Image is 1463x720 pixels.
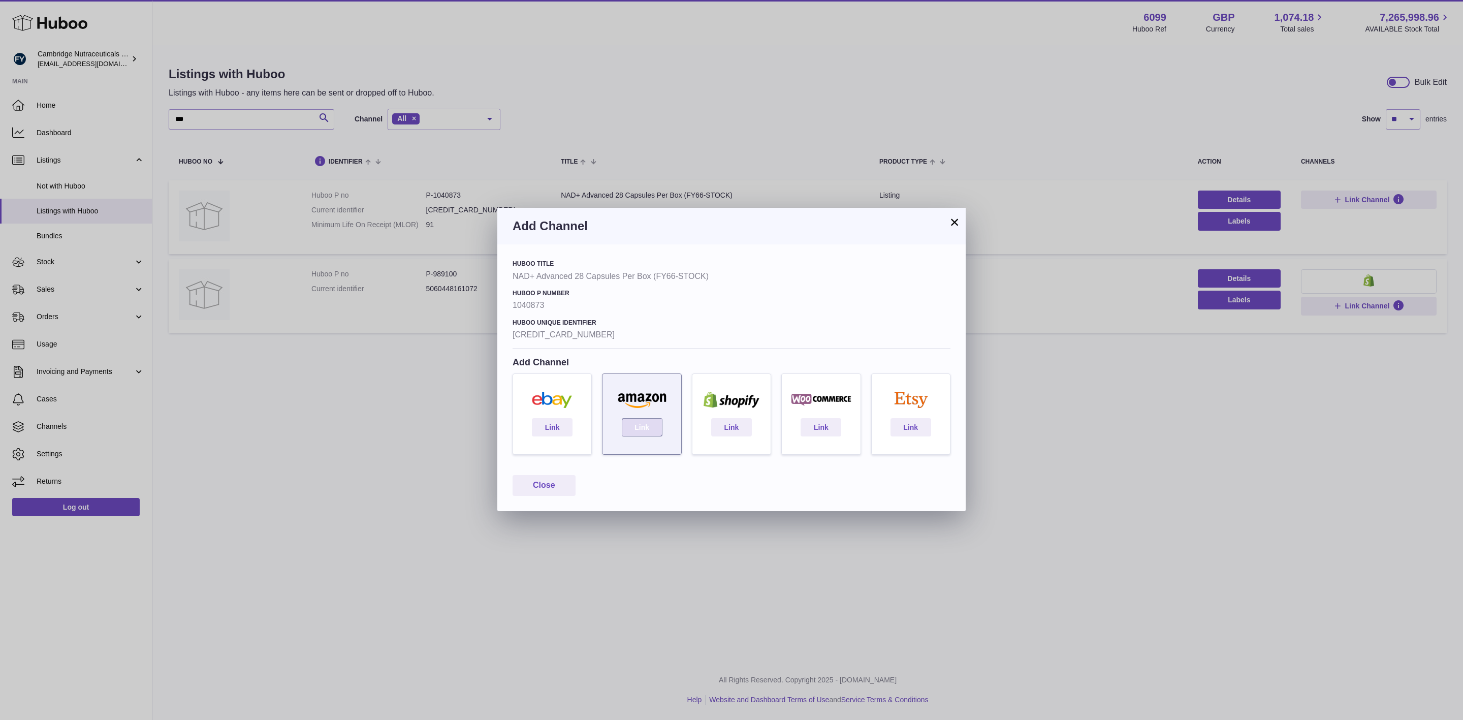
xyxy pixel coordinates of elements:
strong: NAD+ Advanced 28 Capsules Per Box (FY66-STOCK) [513,271,950,282]
a: Link [890,418,931,436]
img: woocommerce [787,392,855,408]
img: ebay [518,392,586,408]
img: amazon [608,392,676,408]
strong: [CREDIT_CARD_NUMBER] [513,329,950,340]
h4: Huboo Unique Identifier [513,319,950,327]
h4: Huboo P number [513,289,950,297]
a: Link [801,418,841,436]
h4: Add Channel [513,356,950,368]
button: × [948,216,961,228]
a: Link [711,418,752,436]
h3: Add Channel [513,218,950,234]
button: Close [513,475,576,496]
a: Link [532,418,573,436]
h4: Huboo Title [513,260,950,268]
a: Link [622,418,662,436]
strong: 1040873 [513,300,950,311]
img: etsy [877,392,945,408]
img: shopify [697,392,766,408]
